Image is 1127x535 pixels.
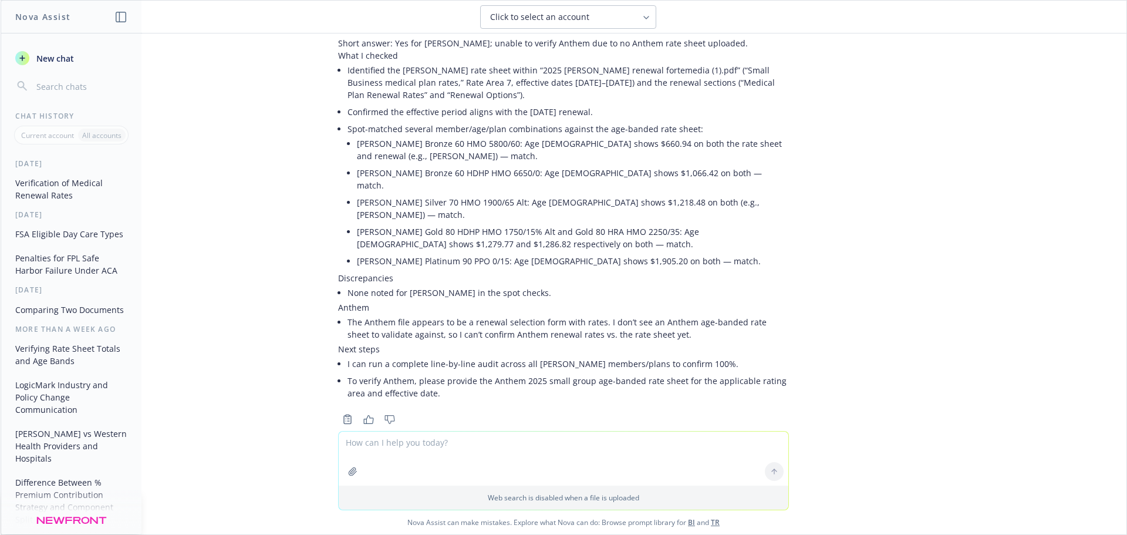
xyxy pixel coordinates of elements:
[346,493,781,503] p: Web search is disabled when a file is uploaded
[347,103,789,120] li: Confirmed the effective period aligns with the [DATE] renewal.
[347,314,789,343] li: The Anthem file appears to be a renewal selection form with rates. I don’t see an Anthem age-band...
[490,11,589,23] span: Click to select an account
[11,339,132,371] button: Verifying Rate Sheet Totals and Age Bands
[1,159,141,169] div: [DATE]
[21,130,74,140] p: Current account
[11,375,132,419] button: LogicMark Industry and Policy Change Communication
[338,301,789,314] p: Anthem
[11,300,132,319] button: Comparing Two Documents
[357,223,789,253] li: [PERSON_NAME] Gold 80 HDHP HMO 1750/15% Alt and Gold 80 HRA HMO 2250/35: Age [DEMOGRAPHIC_DATA] s...
[1,324,141,334] div: More than a week ago
[1,210,141,220] div: [DATE]
[347,120,789,272] li: Spot-matched several member/age/plan combinations against the age-banded rate sheet:
[15,11,70,23] h1: Nova Assist
[342,414,353,425] svg: Copy to clipboard
[11,224,132,244] button: FSA Eligible Day Care Types
[11,473,132,529] button: Difference Between % Premium Contribution Strategy and Component Split
[11,48,132,69] button: New chat
[357,253,789,270] li: [PERSON_NAME] Platinum 90 PPO 0/15: Age [DEMOGRAPHIC_DATA] shows $1,905.20 on both — match.
[34,52,74,65] span: New chat
[711,517,720,527] a: TR
[347,372,789,402] li: To verify Anthem, please provide the Anthem 2025 small group age-banded rate sheet for the applic...
[347,62,789,103] li: Identified the [PERSON_NAME] rate sheet within “2025 [PERSON_NAME] renewal fortemedia (1).pdf” (“...
[5,510,1122,534] span: Nova Assist can make mistakes. Explore what Nova can do: Browse prompt library for and
[34,78,127,95] input: Search chats
[1,111,141,121] div: Chat History
[11,248,132,280] button: Penalties for FPL Safe Harbor Failure Under ACA
[338,49,789,62] p: What I checked
[338,343,789,355] p: Next steps
[688,517,695,527] a: BI
[357,135,789,164] li: [PERSON_NAME] Bronze 60 HMO 5800/60: Age [DEMOGRAPHIC_DATA] shows $660.94 on both the rate sheet ...
[347,284,789,301] li: None noted for [PERSON_NAME] in the spot checks.
[338,37,789,49] p: Short answer: Yes for [PERSON_NAME]; unable to verify Anthem due to no Anthem rate sheet uploaded.
[11,424,132,468] button: [PERSON_NAME] vs Western Health Providers and Hospitals
[357,194,789,223] li: [PERSON_NAME] Silver 70 HMO 1900/65 Alt: Age [DEMOGRAPHIC_DATA] shows $1,218.48 on both (e.g., [P...
[338,272,789,284] p: Discrepancies
[480,5,656,29] button: Click to select an account
[11,173,132,205] button: Verification of Medical Renewal Rates
[380,411,399,428] button: Thumbs down
[82,130,122,140] p: All accounts
[1,285,141,295] div: [DATE]
[357,164,789,194] li: [PERSON_NAME] Bronze 60 HDHP HMO 6650/0: Age [DEMOGRAPHIC_DATA] shows $1,066.42 on both — match.
[347,355,789,372] li: I can run a complete line-by-line audit across all [PERSON_NAME] members/plans to confirm 100%.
